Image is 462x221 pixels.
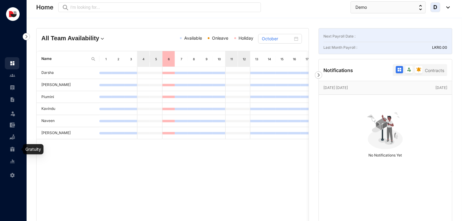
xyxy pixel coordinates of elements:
span: Demo [355,4,367,11]
li: Gratuity [5,143,19,155]
input: I’m looking for... [70,4,257,11]
img: expense-unselected.2edcf0507c847f3e9e96.svg [10,122,15,128]
div: 16 [292,56,297,62]
span: D [434,5,438,10]
div: 9 [204,56,209,62]
div: 11 [229,56,234,62]
div: 6 [166,56,171,62]
td: [PERSON_NAME] [37,127,99,139]
div: 5 [154,56,159,62]
td: Kavindu [37,103,99,115]
img: dropdown-black.8e83cc76930a90b1a4fdb6d089b7bf3a.svg [443,6,450,8]
img: nav-icon-right.af6afadce00d159da59955279c43614e.svg [315,71,322,79]
p: Notifications [324,67,353,74]
td: [PERSON_NAME] [37,79,99,91]
p: [DATE] [435,85,447,91]
li: Contacts [5,69,19,81]
img: no-notification-yet.99f61bb71409b19b567a5111f7a484a1.svg [364,109,406,150]
img: report-unselected.e6a6b4230fc7da01f883.svg [10,159,15,164]
div: 17 [305,56,310,62]
button: Demo [351,1,426,13]
p: [DATE] [DATE] [324,85,435,91]
img: leave-unselected.2934df6273408c3f84d9.svg [10,110,16,117]
li: Expenses [5,119,19,131]
input: Select month [262,35,293,42]
img: settings-unselected.1febfda315e6e19643a1.svg [10,173,15,178]
div: 14 [267,56,272,62]
span: Onleave [212,35,228,41]
div: 7 [179,56,184,62]
td: Darsha [37,67,99,79]
div: 13 [255,56,259,62]
div: 12 [242,56,247,62]
img: nav-icon-right.af6afadce00d159da59955279c43614e.svg [23,33,30,40]
div: 1 [104,56,108,62]
div: 8 [191,56,196,62]
img: people-unselected.118708e94b43a90eceab.svg [10,73,15,78]
div: 2 [116,56,121,62]
p: Next Payroll Date : [324,33,356,39]
span: Contracts [425,68,444,73]
div: 3 [129,56,133,62]
img: loan-unselected.d74d20a04637f2d15ab5.svg [10,134,15,140]
img: up-down-arrow.74152d26bf9780fbf563ca9c90304185.svg [419,5,422,10]
img: dropdown.780994ddfa97fca24b89f58b1de131fa.svg [99,36,105,42]
img: filter-reminder.7bd594460dfc183a5d70274ebda095bc.svg [416,67,421,72]
li: Payroll [5,81,19,94]
span: Name [41,56,88,62]
li: Home [5,57,19,69]
li: Loan [5,131,19,143]
div: 15 [280,56,284,62]
span: Holiday [239,35,253,41]
p: No Notifications Yet [324,150,447,158]
img: filter-leave.335d97c0ea4a0c612d9facb82607b77b.svg [407,67,412,72]
td: Naveen [37,115,99,127]
img: filter-all-active.b2ddab8b6ac4e993c5f19a95c6f397f4.svg [397,67,402,72]
li: Reports [5,155,19,167]
div: 4 [141,56,146,62]
img: payroll-unselected.b590312f920e76f0c668.svg [10,85,15,90]
div: [DATE] [DATE][DATE] [319,81,452,94]
div: 10 [217,56,222,62]
p: LKR 0.00 [432,45,447,51]
img: home.c6720e0a13eba0172344.svg [10,61,15,66]
h4: All Team Availability [41,34,129,42]
img: gratuity-unselected.a8c340787eea3cf492d7.svg [10,147,15,152]
p: Home [36,3,53,12]
td: Piumini [37,91,99,103]
img: contract-unselected.99e2b2107c0a7dd48938.svg [10,97,15,102]
span: Available [184,35,202,41]
img: search.8ce656024d3affaeffe32e5b30621cb7.svg [91,57,96,61]
img: logo [6,7,20,21]
li: Contracts [5,94,19,106]
p: Last Month Payroll : [324,45,358,51]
